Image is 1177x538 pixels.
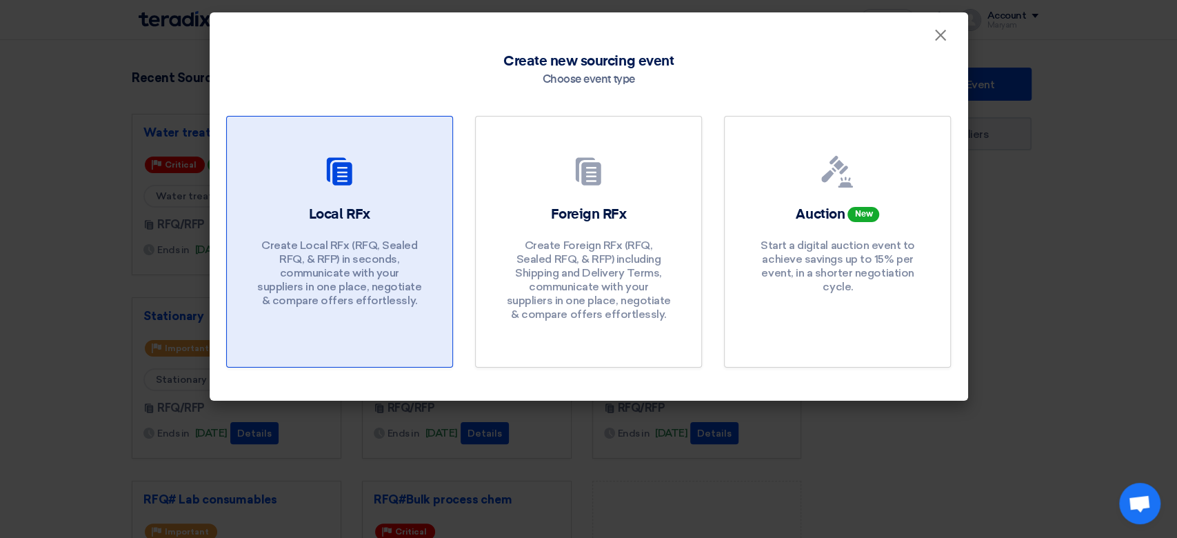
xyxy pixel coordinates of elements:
a: Auction New Start a digital auction event to achieve savings up to 15% per event, in a shorter ne... [724,116,951,368]
div: Choose event type [543,72,635,88]
a: Foreign RFx Create Foreign RFx (RFQ, Sealed RFQ, & RFP) including Shipping and Delivery Terms, co... [475,116,702,368]
span: × [934,25,947,52]
div: Open chat [1119,483,1160,524]
span: Auction [796,208,845,221]
p: Start a digital auction event to achieve savings up to 15% per event, in a shorter negotiation cy... [755,239,921,294]
span: Create new sourcing event [503,51,674,72]
a: Local RFx Create Local RFx (RFQ, Sealed RFQ, & RFP) in seconds, communicate with your suppliers i... [226,116,453,368]
span: New [847,207,879,222]
h2: Local RFx [309,205,370,224]
h2: Foreign RFx [551,205,627,224]
button: Close [923,22,958,50]
p: Create Local RFx (RFQ, Sealed RFQ, & RFP) in seconds, communicate with your suppliers in one plac... [256,239,422,308]
p: Create Foreign RFx (RFQ, Sealed RFQ, & RFP) including Shipping and Delivery Terms, communicate wi... [505,239,671,321]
